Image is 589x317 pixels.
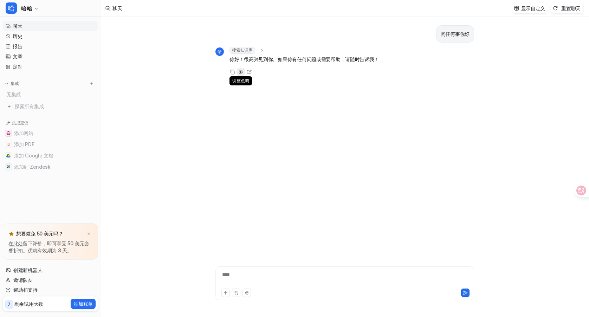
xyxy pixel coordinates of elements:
[13,23,22,29] font: 聊天
[521,5,545,11] font: 显示自定义
[8,302,11,307] font: 7
[23,240,42,246] font: 留下评价
[232,47,253,53] font: 搜索知识库
[8,240,23,246] a: 在此处
[512,3,548,13] button: 显示自定义
[3,31,98,41] a: 历史
[11,81,19,86] font: 集成
[3,52,98,62] a: 文章
[12,120,28,125] font: 集成建议
[8,4,15,12] font: 哈
[6,91,21,97] font: 无集成
[6,142,11,147] img: 添加 PDF
[6,154,11,158] img: 添加 Google 文档
[8,231,14,237] img: 星星
[218,49,222,54] font: 哈
[13,53,22,59] font: 文章
[441,31,470,37] font: 问任何事你好
[3,62,98,72] a: 定制
[13,33,22,39] font: 历史
[3,102,98,111] a: 探索所有集成
[3,285,98,295] a: 帮助和支持
[13,267,42,273] font: 创建新机器人
[14,153,53,158] font: 添加 Google 文档
[14,141,34,147] font: 添加 PDF
[553,6,558,11] img: 重置
[3,161,98,173] button: 添加到 Zendesk添加到 Zendesk
[3,128,98,139] button: 添加网站添加网站
[3,41,98,51] a: 报告
[8,240,89,253] font: ，即可享受 50 美元套餐折扣。优惠有效期为 3 天。
[13,287,38,293] font: 帮助和支持
[4,81,9,86] img: 扩展菜单
[6,165,11,169] img: 添加到 Zendesk
[3,21,98,31] a: 聊天
[15,103,44,109] font: 探索所有集成
[13,43,22,49] font: 报告
[229,56,379,62] font: 你好！很高兴见到你。如果你有任何问题或需要帮助，请随时告诉我！
[514,6,519,11] img: 定制
[6,131,11,135] img: 添加网站
[561,5,581,11] font: 重置聊天
[551,3,583,13] button: 重置聊天
[14,164,51,170] font: 添加到 Zendesk
[13,64,22,70] font: 定制
[232,78,249,83] font: 调整色调
[13,277,33,283] font: 邀请队友
[112,5,122,11] font: 聊天
[16,231,63,237] font: 想要减免 50 美元吗？
[73,301,93,307] font: 添加账单
[3,80,21,87] button: 集成
[21,5,32,12] font: 哈哈
[3,150,98,161] button: 添加 Google 文档添加 Google 文档
[6,103,13,110] img: 探索所有集成
[87,232,91,236] img: x
[71,299,96,309] button: 添加账单
[14,301,43,307] font: 剩余试用天数
[3,265,98,275] a: 创建新机器人
[89,81,94,86] img: menu_add.svg
[3,139,98,150] button: 添加 PDF添加 PDF
[3,275,98,285] a: 邀请队友
[14,130,33,136] font: 添加网站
